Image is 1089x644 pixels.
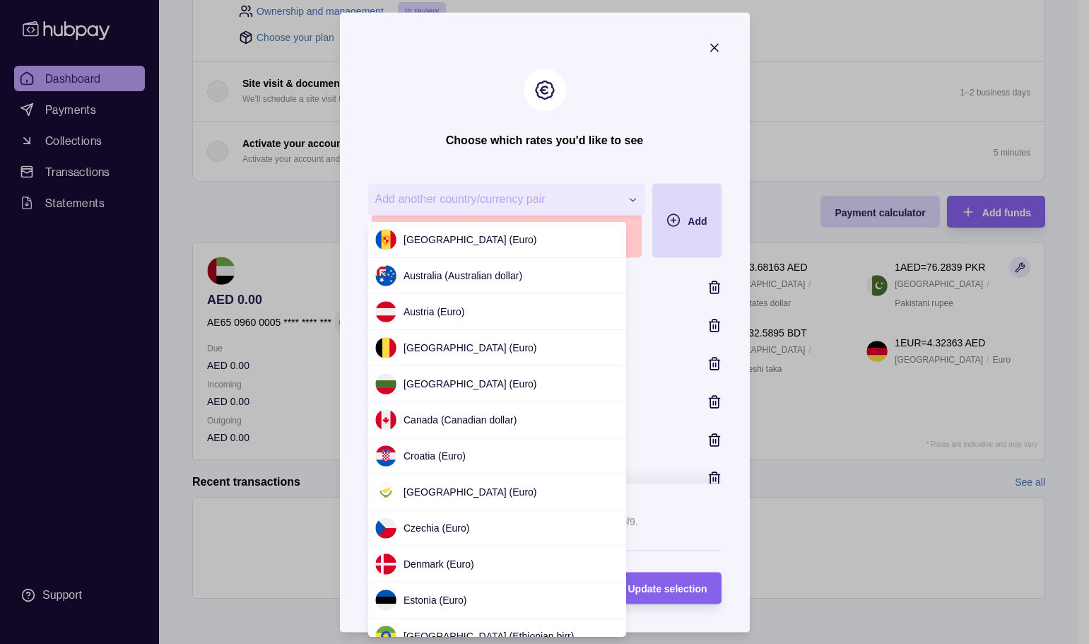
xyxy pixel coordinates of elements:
[404,342,537,353] span: [GEOGRAPHIC_DATA] (Euro)
[404,306,464,317] span: Austria (Euro)
[404,270,522,281] span: Australia (Australian dollar)
[375,590,396,611] img: ee
[375,409,396,431] img: ca
[375,517,396,539] img: cz
[375,481,396,503] img: cy
[404,378,537,390] span: [GEOGRAPHIC_DATA] (Euro)
[404,595,466,606] span: Estonia (Euro)
[375,445,396,467] img: hr
[375,229,396,250] img: ad
[375,373,396,394] img: bg
[404,558,474,570] span: Denmark (Euro)
[375,554,396,575] img: dk
[404,234,537,245] span: [GEOGRAPHIC_DATA] (Euro)
[404,450,466,462] span: Croatia (Euro)
[404,522,469,534] span: Czechia (Euro)
[404,486,537,498] span: [GEOGRAPHIC_DATA] (Euro)
[404,631,574,642] span: [GEOGRAPHIC_DATA] (Ethiopian birr)
[375,301,396,322] img: at
[375,265,396,286] img: au
[404,414,517,426] span: Canada (Canadian dollar)
[375,337,396,358] img: be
